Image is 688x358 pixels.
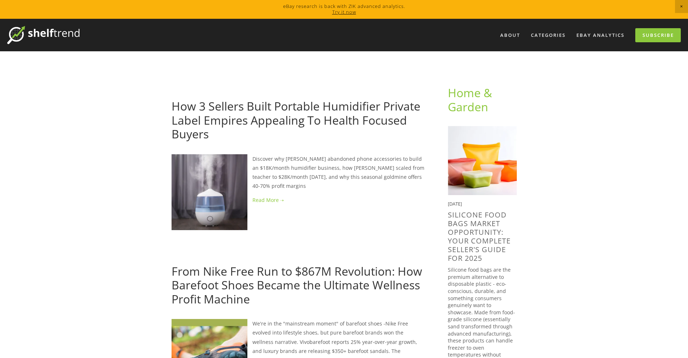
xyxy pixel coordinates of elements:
div: Categories [526,29,570,41]
a: [DATE] [172,252,188,259]
img: Silicone Food Bags Market Opportunity: Your Complete Seller's Guide for 2025 [448,126,517,195]
a: [DATE] [172,87,188,94]
a: Subscribe [635,28,681,42]
a: How 3 Sellers Built Portable Humidifier Private Label Empires Appealing To Health Focused Buyers [172,98,420,142]
img: ShelfTrend [7,26,79,44]
a: About [496,29,525,41]
img: How 3 Sellers Built Portable Humidifier Private Label Empires Appealing To Health Focused Buyers [172,154,247,230]
a: From Nike Free Run to $867M Revolution: How Barefoot Shoes Became the Ultimate Wellness Profit Ma... [172,263,422,307]
a: Silicone Food Bags Market Opportunity: Your Complete Seller's Guide for 2025 [448,210,511,263]
time: [DATE] [448,200,462,207]
a: Try it now [332,9,356,15]
a: Home & Garden [448,85,495,114]
p: Discover why [PERSON_NAME] abandoned phone accessories to build an $18K/month humidifier business... [172,154,425,191]
a: eBay Analytics [572,29,629,41]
